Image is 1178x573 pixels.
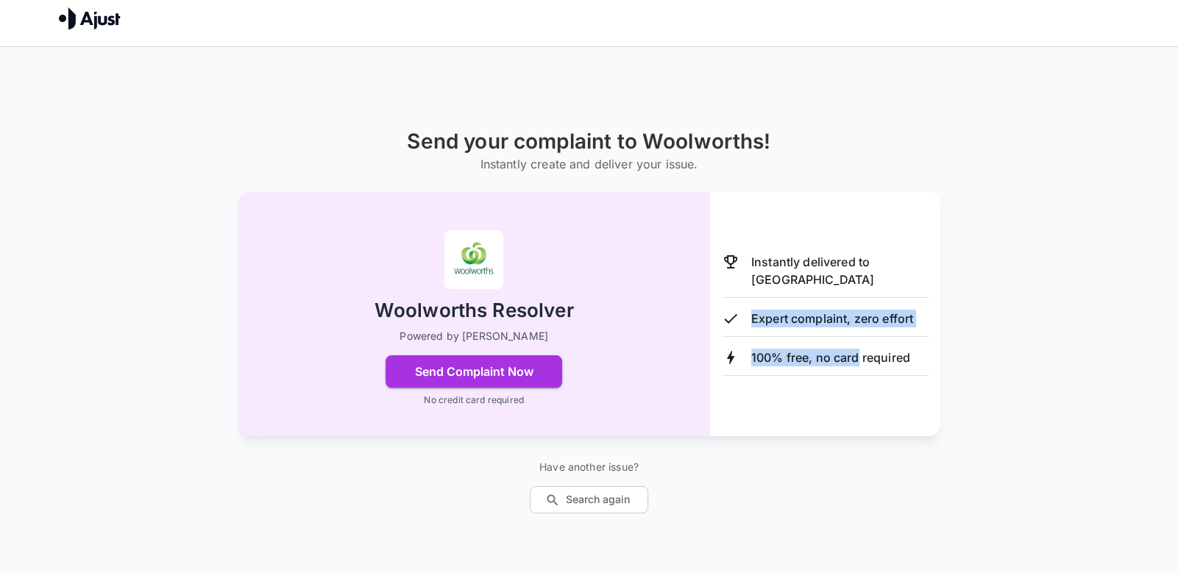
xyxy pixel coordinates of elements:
button: Send Complaint Now [386,355,562,388]
p: No credit card required [424,394,523,407]
h6: Instantly create and deliver your issue. [407,154,770,174]
img: Ajust [59,7,121,29]
h1: Send your complaint to Woolworths! [407,129,770,154]
p: Powered by [PERSON_NAME] [400,329,548,344]
button: Search again [530,486,648,513]
p: Expert complaint, zero effort [751,310,913,327]
p: 100% free, no card required [751,349,910,366]
p: Instantly delivered to [GEOGRAPHIC_DATA] [751,253,929,288]
img: Woolworths [444,230,503,289]
h2: Woolworths Resolver [375,298,574,324]
p: Have another issue? [530,460,648,474]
